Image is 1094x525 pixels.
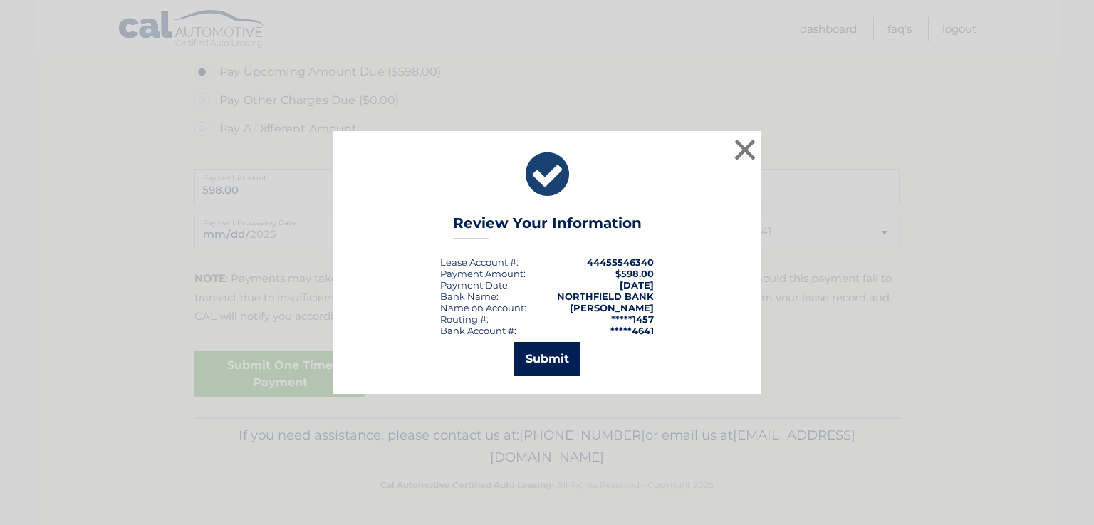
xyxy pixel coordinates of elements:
[440,302,526,313] div: Name on Account:
[440,279,510,291] div: :
[440,268,526,279] div: Payment Amount:
[557,291,654,302] strong: NORTHFIELD BANK
[440,279,508,291] span: Payment Date
[440,325,516,336] div: Bank Account #:
[453,214,642,239] h3: Review Your Information
[587,256,654,268] strong: 44455546340
[440,313,489,325] div: Routing #:
[731,135,759,164] button: ×
[615,268,654,279] span: $598.00
[620,279,654,291] span: [DATE]
[440,256,519,268] div: Lease Account #:
[514,342,580,376] button: Submit
[440,291,499,302] div: Bank Name:
[570,302,654,313] strong: [PERSON_NAME]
